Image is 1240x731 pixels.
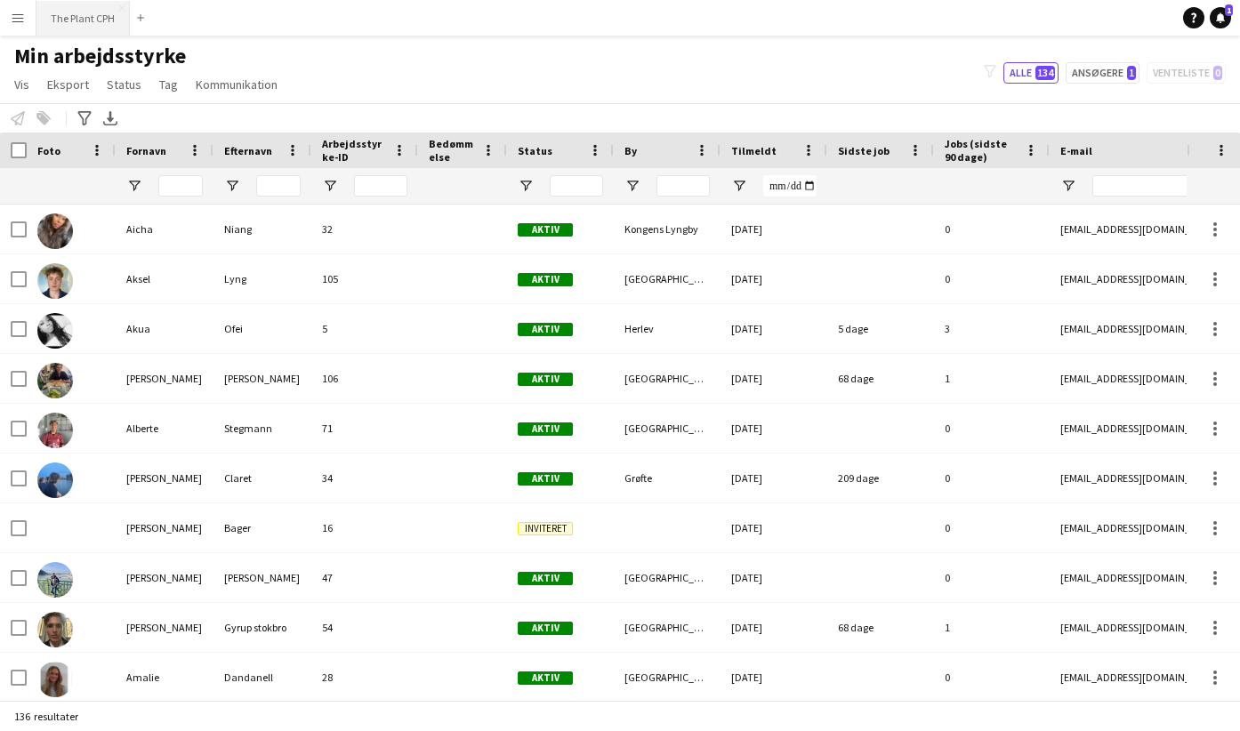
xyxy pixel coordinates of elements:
button: Åbn Filtermenu [731,178,747,194]
span: Status [518,144,552,157]
span: Aktiv [518,273,573,286]
div: 1 [934,354,1050,403]
div: [GEOGRAPHIC_DATA] [614,603,721,652]
span: Efternavn [224,144,272,157]
div: Lyng [213,254,311,303]
div: [DATE] [721,454,827,502]
div: 105 [311,254,418,303]
input: Efternavn Filter Input [256,175,301,197]
input: Status Filter Input [550,175,603,197]
div: Grøfte [614,454,721,502]
div: Aksel [116,254,213,303]
span: Kommunikation [196,76,278,92]
div: [PERSON_NAME] [213,354,311,403]
button: Åbn Filtermenu [1060,178,1076,194]
a: 1 [1210,7,1231,28]
div: [PERSON_NAME] [116,603,213,652]
img: Alberte Stegmann [37,413,73,448]
div: [GEOGRAPHIC_DATA] [614,653,721,702]
span: By [624,144,637,157]
span: Jobs (sidste 90 dage) [945,137,1018,164]
img: Alfred Gyrup stokbro [37,612,73,647]
span: Aktiv [518,422,573,436]
button: The Plant CPH [36,1,130,36]
div: 0 [934,205,1050,253]
span: Aktiv [518,671,573,685]
span: Aktiv [518,622,573,635]
button: Åbn Filtermenu [518,178,534,194]
span: Inviteret [518,522,573,535]
span: 134 [1035,66,1055,80]
div: [GEOGRAPHIC_DATA] [614,354,721,403]
app-action-btn: Avancerede filtre [74,108,95,129]
div: 0 [934,503,1050,552]
div: 47 [311,553,418,602]
div: 3 [934,304,1050,353]
div: [DATE] [721,503,827,552]
div: [DATE] [721,205,827,253]
span: Arbejdsstyrke-ID [322,137,386,164]
button: Alle134 [1003,62,1059,84]
div: 0 [934,254,1050,303]
div: 106 [311,354,418,403]
button: Åbn Filtermenu [126,178,142,194]
img: Aicha Niang [37,213,73,249]
span: Eksport [47,76,89,92]
div: 34 [311,454,418,502]
input: By Filter Input [656,175,710,197]
div: [PERSON_NAME] [116,553,213,602]
div: Stegmann [213,404,311,453]
img: Alexis Somogyi [37,562,73,598]
div: [GEOGRAPHIC_DATA] [614,553,721,602]
div: 68 dage [827,354,934,403]
div: Aicha [116,205,213,253]
div: 54 [311,603,418,652]
span: 1 [1127,66,1136,80]
button: Åbn Filtermenu [624,178,640,194]
span: Status [107,76,141,92]
a: Vis [7,73,36,96]
div: 16 [311,503,418,552]
div: 28 [311,653,418,702]
span: Aktiv [518,223,573,237]
div: [DATE] [721,404,827,453]
div: 209 dage [827,454,934,502]
div: [DATE] [721,304,827,353]
span: Tag [159,76,178,92]
div: Kongens Lyngby [614,205,721,253]
span: E-mail [1060,144,1092,157]
div: Amalie [116,653,213,702]
span: Aktiv [518,572,573,585]
div: Akua [116,304,213,353]
div: 71 [311,404,418,453]
div: Dandanell [213,653,311,702]
div: [PERSON_NAME] [116,354,213,403]
span: Aktiv [518,373,573,386]
div: Herlev [614,304,721,353]
input: Fornavn Filter Input [158,175,203,197]
span: Vis [14,76,29,92]
div: [DATE] [721,354,827,403]
div: [DATE] [721,254,827,303]
span: Aktiv [518,323,573,336]
input: Tilmeldt Filter Input [763,175,817,197]
div: 32 [311,205,418,253]
span: Aktiv [518,472,573,486]
span: Fornavn [126,144,166,157]
img: Albert Lech-Gade [37,363,73,398]
div: Bager [213,503,311,552]
img: Alex Claret [37,462,73,498]
div: Niang [213,205,311,253]
div: 0 [934,404,1050,453]
a: Eksport [40,73,96,96]
div: 68 dage [827,603,934,652]
button: Ansøgere1 [1066,62,1139,84]
img: Amalie Dandanell [37,662,73,697]
div: [GEOGRAPHIC_DATA] [614,254,721,303]
div: [PERSON_NAME] [116,503,213,552]
div: Gyrup stokbro [213,603,311,652]
div: [GEOGRAPHIC_DATA] [614,404,721,453]
span: 1 [1225,4,1233,16]
div: 0 [934,653,1050,702]
app-action-btn: Eksporter XLSX [100,108,121,129]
